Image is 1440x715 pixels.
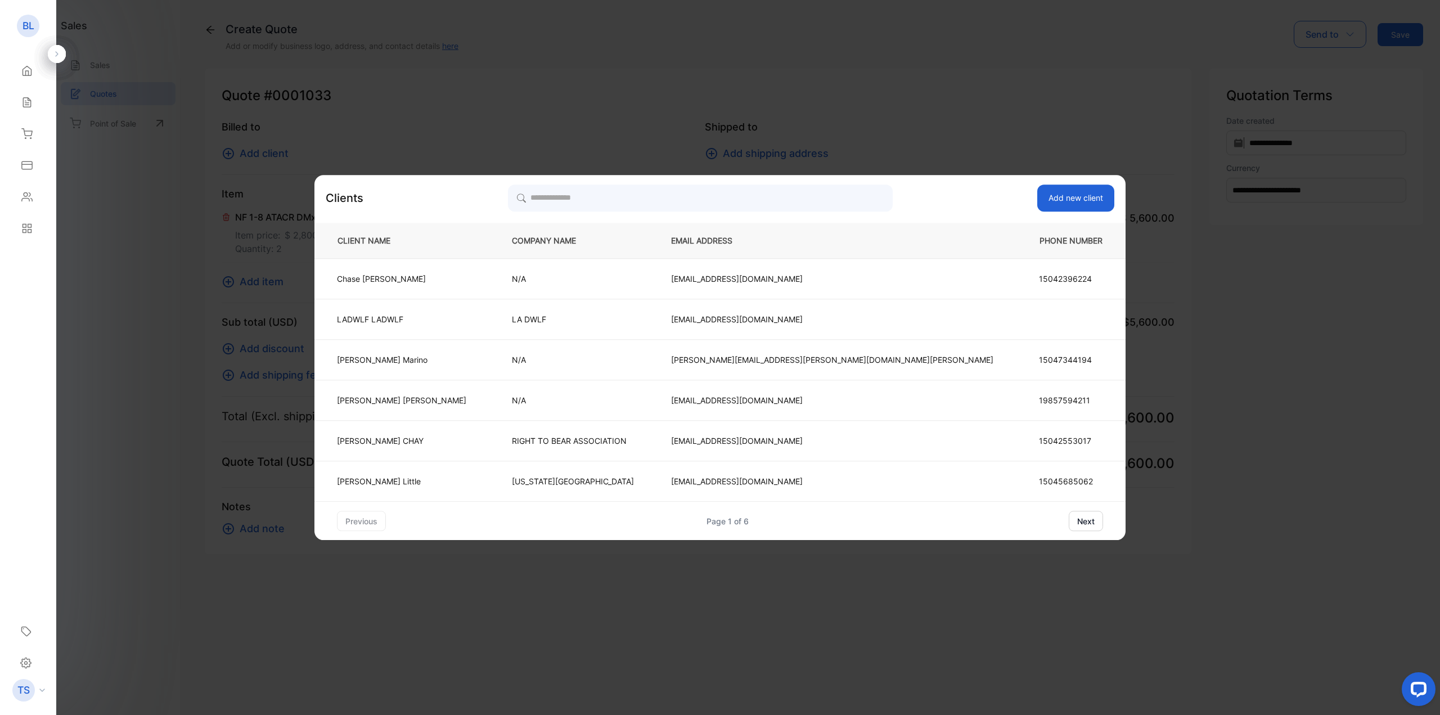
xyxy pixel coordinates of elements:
[671,273,993,285] p: [EMAIL_ADDRESS][DOMAIN_NAME]
[706,515,749,527] div: Page 1 of 6
[512,475,634,487] p: [US_STATE][GEOGRAPHIC_DATA]
[337,313,466,325] p: LADWLF LADWLF
[333,235,475,246] p: CLIENT NAME
[22,19,34,33] p: BL
[512,235,634,246] p: COMPANY NAME
[671,235,993,246] p: EMAIL ADDRESS
[512,394,634,406] p: N/A
[337,475,466,487] p: [PERSON_NAME] Little
[337,394,466,406] p: [PERSON_NAME] [PERSON_NAME]
[1393,668,1440,715] iframe: LiveChat chat widget
[1039,354,1103,366] p: 15047344194
[337,511,386,531] button: previous
[671,475,993,487] p: [EMAIL_ADDRESS][DOMAIN_NAME]
[337,354,466,366] p: [PERSON_NAME] Marino
[671,394,993,406] p: [EMAIL_ADDRESS][DOMAIN_NAME]
[17,683,30,698] p: TS
[671,435,993,447] p: [EMAIL_ADDRESS][DOMAIN_NAME]
[1039,435,1103,447] p: 15042553017
[671,354,993,366] p: [PERSON_NAME][EMAIL_ADDRESS][PERSON_NAME][DOMAIN_NAME][PERSON_NAME]
[337,435,466,447] p: [PERSON_NAME] CHAY
[512,313,634,325] p: LA DWLF
[512,273,634,285] p: N/A
[1069,511,1103,531] button: next
[326,190,363,206] p: Clients
[1037,185,1114,212] button: Add new client
[512,435,634,447] p: RIGHT TO BEAR ASSOCIATION
[671,313,993,325] p: [EMAIL_ADDRESS][DOMAIN_NAME]
[1039,475,1103,487] p: 15045685062
[337,273,466,285] p: Chase [PERSON_NAME]
[1039,273,1103,285] p: 15042396224
[1030,235,1107,246] p: PHONE NUMBER
[512,354,634,366] p: N/A
[1039,394,1103,406] p: 19857594211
